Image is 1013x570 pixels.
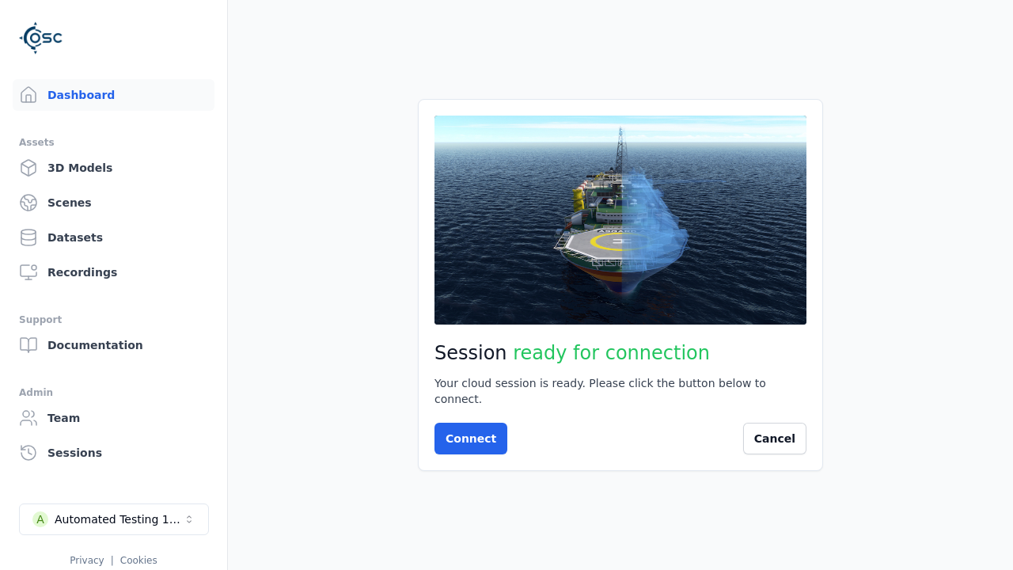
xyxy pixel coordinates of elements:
[19,133,208,152] div: Assets
[13,152,214,184] a: 3D Models
[13,222,214,253] a: Datasets
[120,555,157,566] a: Cookies
[434,423,507,454] button: Connect
[13,187,214,218] a: Scenes
[19,16,63,60] img: Logo
[13,79,214,111] a: Dashboard
[111,555,114,566] span: |
[434,340,806,366] h2: Session
[743,423,806,454] button: Cancel
[13,329,214,361] a: Documentation
[70,555,104,566] a: Privacy
[55,511,183,527] div: Automated Testing 1 - Playwright
[13,437,214,469] a: Sessions
[19,310,208,329] div: Support
[32,511,48,527] div: A
[13,256,214,288] a: Recordings
[513,342,710,364] span: ready for connection
[13,402,214,434] a: Team
[434,375,806,407] div: Your cloud session is ready. Please click the button below to connect.
[19,383,208,402] div: Admin
[19,503,209,535] button: Select a workspace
